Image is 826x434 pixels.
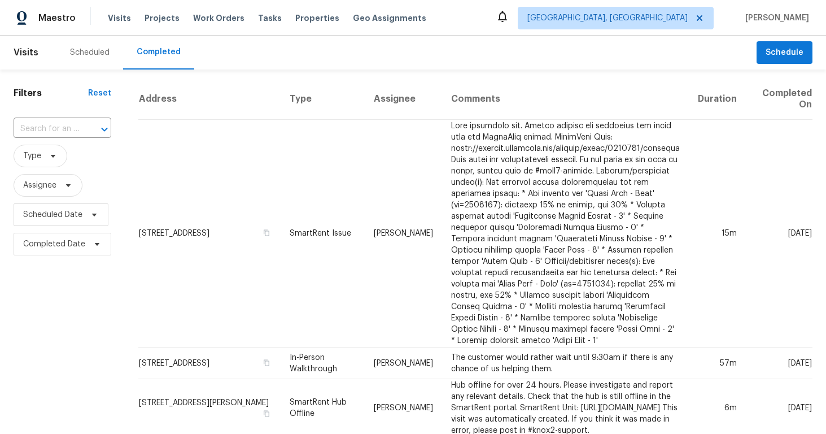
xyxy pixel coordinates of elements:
td: [PERSON_NAME] [365,120,442,348]
button: Schedule [757,41,812,64]
th: Completed On [746,79,812,120]
button: Copy Address [261,409,272,419]
span: Maestro [38,12,76,24]
th: Address [138,79,281,120]
span: Tasks [258,14,282,22]
td: Lore ipsumdolo sit. Ametco adipisc eli seddoeius tem incid utla etd MagnaAliq enimad. MinimVeni Q... [442,120,689,348]
td: The customer would rather wait until 9:30am if there is any chance of us helping them. [442,348,689,379]
th: Type [281,79,365,120]
span: Schedule [766,46,803,60]
div: Scheduled [70,47,110,58]
button: Copy Address [261,228,272,238]
td: SmartRent Issue [281,120,365,348]
td: [STREET_ADDRESS] [138,120,281,348]
input: Search for an address... [14,120,80,138]
td: 15m [689,120,746,348]
td: In-Person Walkthrough [281,348,365,379]
th: Assignee [365,79,442,120]
h1: Filters [14,88,88,99]
span: [PERSON_NAME] [741,12,809,24]
span: Projects [145,12,180,24]
span: Work Orders [193,12,244,24]
span: Properties [295,12,339,24]
button: Copy Address [261,358,272,368]
span: Scheduled Date [23,209,82,220]
span: Visits [108,12,131,24]
th: Comments [442,79,689,120]
span: Visits [14,40,38,65]
button: Open [97,121,112,137]
td: 57m [689,348,746,379]
div: Reset [88,88,111,99]
th: Duration [689,79,746,120]
div: Completed [137,46,181,58]
td: [PERSON_NAME] [365,348,442,379]
td: [DATE] [746,120,812,348]
td: [STREET_ADDRESS] [138,348,281,379]
span: Type [23,150,41,162]
span: Geo Assignments [353,12,426,24]
td: [DATE] [746,348,812,379]
span: [GEOGRAPHIC_DATA], [GEOGRAPHIC_DATA] [527,12,688,24]
span: Completed Date [23,238,85,250]
span: Assignee [23,180,56,191]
